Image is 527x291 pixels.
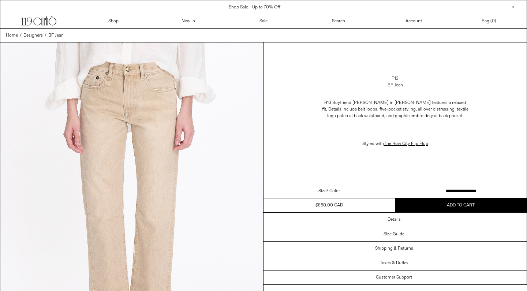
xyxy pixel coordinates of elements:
h3: Customer Support [376,275,412,280]
span: BF Jean [48,33,64,38]
h3: Shipping & Returns [375,246,413,251]
a: BF Jean [48,32,64,39]
a: Bag () [451,14,526,28]
span: R13 Boyfriend [PERSON_NAME] in [PERSON_NAME] features a relaxed fit. Details include belt loops, ... [322,100,468,119]
a: New In [151,14,226,28]
a: Account [376,14,451,28]
span: / [45,32,46,39]
h3: Size Guide [384,232,404,237]
span: / Color [326,188,340,194]
a: Designers [23,32,43,39]
a: Shop [76,14,151,28]
span: Home [6,33,18,38]
a: Search [301,14,376,28]
span: / [20,32,22,39]
div: BF Jean [388,82,403,89]
span: ) [492,18,496,25]
span: 0 [492,18,494,24]
button: Add to cart [395,198,527,212]
a: Shop Sale - Up to 70% Off [229,4,280,10]
span: Designers [23,33,43,38]
div: $860.00 CAD [315,202,343,209]
h3: Details [388,217,401,222]
a: Sale [226,14,301,28]
a: Home [6,32,18,39]
span: Add to cart [447,202,475,208]
a: The Row City Flip Flop [384,141,428,147]
span: Size [318,188,326,194]
a: R13 [392,75,399,82]
span: Styled with [362,141,428,147]
h3: Taxes & Duties [380,261,408,266]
